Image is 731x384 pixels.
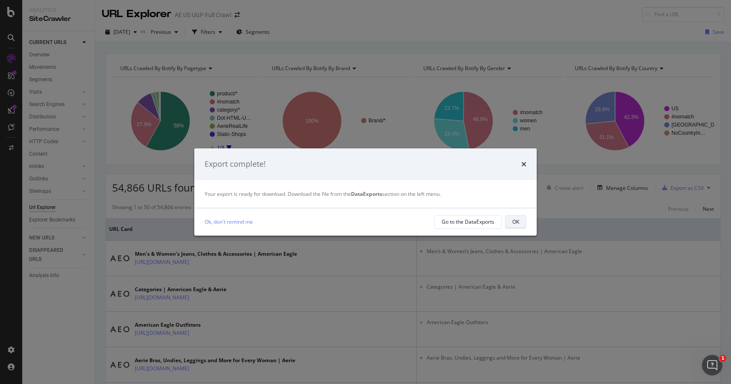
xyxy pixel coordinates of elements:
[205,159,266,170] div: Export complete!
[702,355,722,375] iframe: Intercom live chat
[194,148,537,236] div: modal
[442,218,494,225] div: Go to the DataExports
[205,217,253,226] a: Ok, don't remind me
[719,355,726,362] span: 1
[351,190,382,198] strong: DataExports
[434,215,502,229] button: Go to the DataExports
[205,190,526,198] div: Your export is ready for download. Download the file from the
[512,218,519,225] div: OK
[521,159,526,170] div: times
[351,190,441,198] span: section on the left menu.
[505,215,526,229] button: OK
